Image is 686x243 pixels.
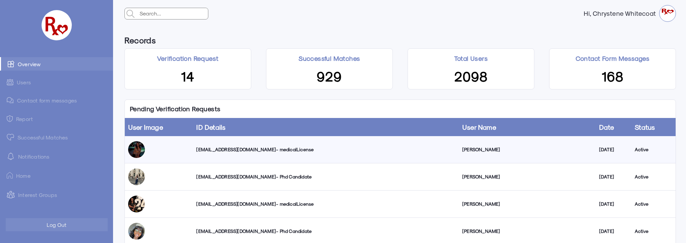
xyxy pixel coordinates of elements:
img: matched.svg [7,134,14,140]
img: vpflicxnlmeeogsr8ht1.jpg [128,141,145,158]
img: admin-search.svg [125,8,136,19]
a: Date [599,123,614,131]
img: notification-default-white.svg [7,152,15,160]
img: admin-ic-contact-message.svg [7,97,14,104]
img: vms0hidhgpcys4xplw3w.jpg [128,223,145,240]
img: intrestGropus.svg [7,191,15,199]
div: Active [635,228,672,235]
p: Total Users [454,54,488,63]
div: [EMAIL_ADDRESS][DOMAIN_NAME] - medicalLicense [196,201,455,207]
span: 929 [317,67,342,84]
div: [DATE] [599,228,628,235]
div: [PERSON_NAME] [462,173,592,180]
img: admin-ic-users.svg [7,79,13,85]
div: [PERSON_NAME] [462,201,592,207]
img: admin-ic-overview.svg [8,60,14,67]
h6: Records [124,32,156,48]
div: [EMAIL_ADDRESS][DOMAIN_NAME] - medicalLicense [196,146,455,153]
span: 168 [601,67,624,84]
div: [DATE] [599,146,628,153]
p: Pending Verification Requests [125,100,226,118]
a: User Image [128,123,163,131]
p: Verification Request [157,54,218,63]
p: Successful Matches [299,54,360,63]
div: [PERSON_NAME] [462,146,592,153]
a: User Name [462,123,496,131]
button: Log Out [6,218,108,231]
span: 2098 [454,67,488,84]
div: [DATE] [599,173,628,180]
p: Contact Form Messages [576,54,649,63]
a: Status [635,123,655,131]
input: Search... [138,8,208,19]
img: gjid60r9hplbfsuft2pt.jpg [128,168,145,185]
div: [EMAIL_ADDRESS][DOMAIN_NAME] - Phd Candidate [196,228,455,235]
div: Active [635,201,672,207]
strong: Hi, Chrystene Whitecoat [584,10,659,17]
div: [EMAIL_ADDRESS][DOMAIN_NAME] - Phd Candidate [196,173,455,180]
img: ug8zwn6kowhrf4b7tz7p.jpg [128,196,145,212]
div: [DATE] [599,201,628,207]
div: [PERSON_NAME] [462,228,592,235]
img: ic-home.png [7,172,13,179]
div: Active [635,173,672,180]
img: admin-ic-report.svg [7,115,13,122]
div: Active [635,146,672,153]
span: 14 [181,67,195,84]
a: ID Details [196,123,225,131]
